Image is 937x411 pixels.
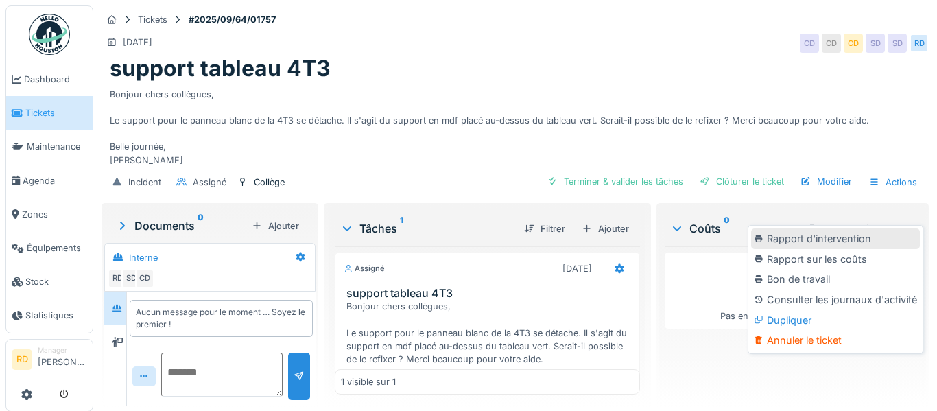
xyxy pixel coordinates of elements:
[863,172,923,192] div: Actions
[38,345,87,355] div: Manager
[519,220,571,238] div: Filtrer
[136,306,307,331] div: Aucun message pour le moment … Soyez le premier !
[121,269,141,288] div: SD
[38,345,87,375] li: [PERSON_NAME]
[23,174,87,187] span: Agenda
[254,176,285,189] div: Collège
[27,140,87,153] span: Maintenance
[341,375,396,388] div: 1 visible sur 1
[346,300,634,406] div: Bonjour chers collègues, Le support pour le panneau blanc de la 4T3 se détache. Il s'agit du supp...
[400,220,403,237] sup: 1
[12,349,32,370] li: RD
[193,176,226,189] div: Assigné
[129,251,158,264] div: Interne
[800,34,819,53] div: CD
[29,14,70,55] img: Badge_color-CXgf-gQk.svg
[108,269,127,288] div: RD
[751,330,920,351] div: Annuler le ticket
[844,34,863,53] div: CD
[25,275,87,288] span: Stock
[344,263,385,274] div: Assigné
[115,218,246,234] div: Documents
[795,172,857,191] div: Modifier
[670,220,794,237] div: Coûts
[866,34,885,53] div: SD
[246,217,305,235] div: Ajouter
[857,220,915,238] div: Ajouter
[128,176,161,189] div: Incident
[751,228,920,249] div: Rapport d'intervention
[751,290,920,310] div: Consulter les journaux d'activité
[110,56,331,82] h1: support tableau 4T3
[910,34,929,53] div: RD
[346,287,634,300] h3: support tableau 4T3
[198,218,204,234] sup: 0
[135,269,154,288] div: CD
[123,36,152,49] div: [DATE]
[25,309,87,322] span: Statistiques
[27,242,87,255] span: Équipements
[799,220,851,238] div: Filtrer
[888,34,907,53] div: SD
[674,259,912,322] div: Pas encore de coûts pour ce ticket
[576,220,634,238] div: Ajouter
[694,172,790,191] div: Clôturer le ticket
[25,106,87,119] span: Tickets
[110,82,921,167] div: Bonjour chers collègues, Le support pour le panneau blanc de la 4T3 se détache. Il s'agit du supp...
[724,220,730,237] sup: 0
[822,34,841,53] div: CD
[24,73,87,86] span: Dashboard
[542,172,689,191] div: Terminer & valider les tâches
[751,269,920,290] div: Bon de travail
[751,249,920,270] div: Rapport sur les coûts
[138,13,167,26] div: Tickets
[751,310,920,331] div: Dupliquer
[562,262,592,275] div: [DATE]
[22,208,87,221] span: Zones
[183,13,281,26] strong: #2025/09/64/01757
[340,220,514,237] div: Tâches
